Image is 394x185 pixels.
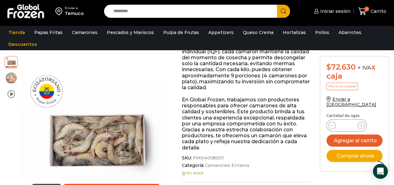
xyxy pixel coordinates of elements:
a: Pulpa de Frutas [160,27,202,38]
a: Pollos [312,27,332,38]
a: Abarrotes [335,27,364,38]
button: Agregar al carrito [326,134,382,147]
span: Carrito [369,8,386,14]
button: Search button [277,5,290,18]
span: Iniciar sesión [319,8,350,14]
a: Pescados y Mariscos [104,27,157,38]
span: 0 [364,7,369,12]
div: x caja [326,63,382,81]
p: En stock [182,171,311,175]
div: Open Intercom Messenger [373,164,388,179]
a: Appetizers [205,27,237,38]
img: address-field-icon.svg [55,6,65,17]
a: Enviar a [GEOGRAPHIC_DATA] [326,96,376,107]
a: 0 Carrito [357,4,388,19]
div: Enviar a [65,6,84,10]
a: Papas Fritas [31,27,66,38]
span: $ [326,62,331,71]
span: SKU: [182,155,311,161]
p: Cantidad de cajas [326,114,382,118]
input: Product quantity [341,121,353,130]
a: Hortalizas [280,27,309,38]
div: Temuco [65,10,84,17]
span: Categoría: [182,163,311,168]
a: Camarones [69,27,101,38]
a: Iniciar sesión [312,5,350,17]
p: Precio al contado [326,83,358,90]
a: Descuentos [5,38,40,50]
span: PM04008001 [192,155,224,161]
span: camaron-hoso [5,72,17,84]
p: En Global Frozen, trabajamos con productores responsables para ofrecer camarones de alta calidad ... [182,97,311,151]
span: camarones-enteros [5,56,17,68]
bdi: 72.630 [326,62,355,71]
button: Comprar ahora [326,150,382,162]
a: Queso Crema [240,27,277,38]
span: + IVA [358,65,371,71]
p: Libre de químicos como fosfatos y antibióticos, este camarón conserva su sabor auténtico y textur... [182,31,311,90]
a: Camarones Enteros [204,163,249,168]
a: Tienda [5,27,28,38]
